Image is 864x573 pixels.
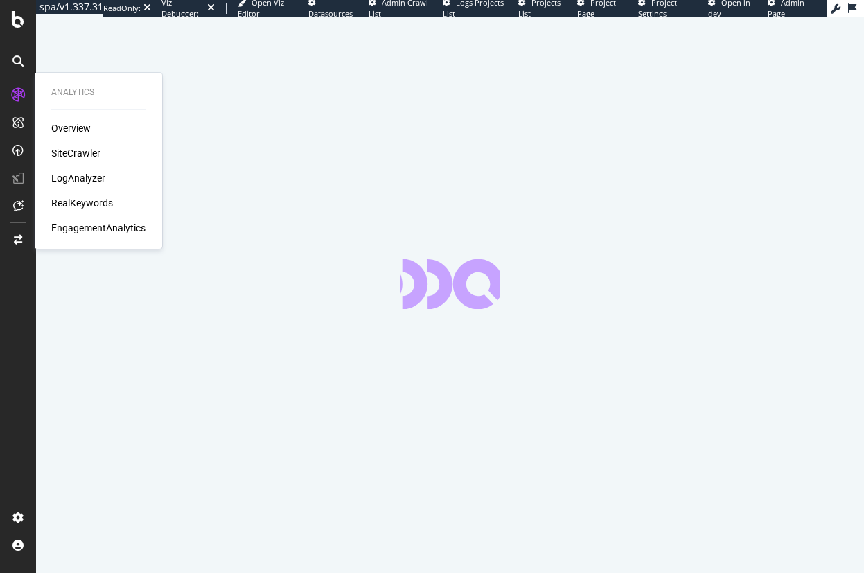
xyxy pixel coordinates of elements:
[103,3,141,14] div: ReadOnly:
[51,196,113,210] a: RealKeywords
[308,8,353,19] span: Datasources
[51,171,105,185] a: LogAnalyzer
[51,221,146,235] a: EngagementAnalytics
[51,121,91,135] a: Overview
[400,259,500,309] div: animation
[51,87,146,98] div: Analytics
[51,146,100,160] a: SiteCrawler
